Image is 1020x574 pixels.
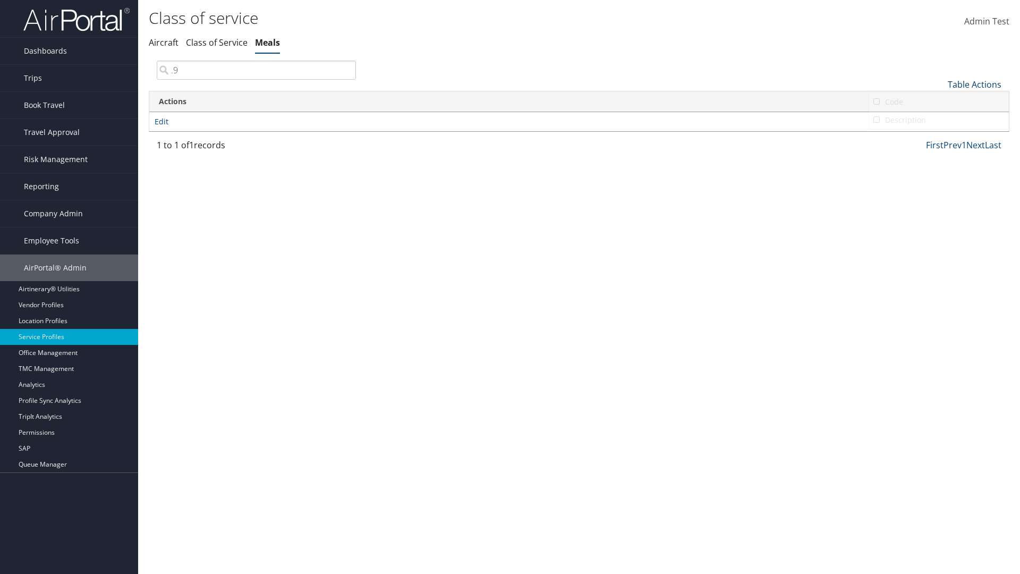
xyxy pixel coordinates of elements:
span: Company Admin [24,200,83,227]
a: Code [869,93,1009,111]
span: Trips [24,65,42,91]
span: Travel Approval [24,119,80,146]
span: Reporting [24,173,59,200]
img: airportal-logo.png [23,7,130,32]
span: Book Travel [24,92,65,119]
span: AirPortal® Admin [24,255,87,281]
span: Employee Tools [24,227,79,254]
a: Description [869,111,1009,129]
span: Risk Management [24,146,88,173]
span: Dashboards [24,38,67,64]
